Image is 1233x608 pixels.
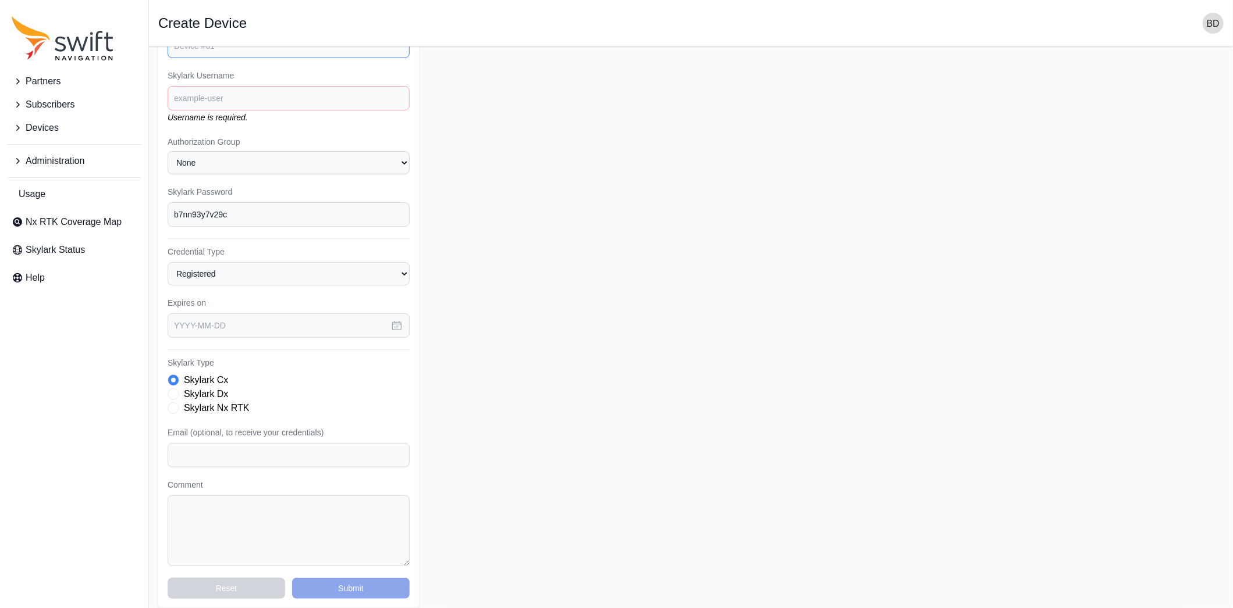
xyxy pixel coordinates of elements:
[7,93,141,116] button: Subscribers
[184,401,250,415] label: Skylark Nx RTK
[26,215,122,229] span: Nx RTK Coverage Map
[7,116,141,140] button: Devices
[184,373,228,387] label: Skylark Cx
[168,297,410,309] label: Expires on
[168,70,410,81] label: Skylark Username
[26,243,85,257] span: Skylark Status
[168,246,410,257] label: Credential Type
[7,266,141,289] a: Help
[168,86,410,110] input: example-user
[168,373,410,415] div: Skylark Type
[168,113,248,122] em: Username is required.
[184,387,228,401] label: Skylark Dx
[168,479,410,491] label: Comment
[168,136,410,148] label: Authorization Group
[1203,13,1224,34] img: user photo
[168,186,410,198] label: Skylark Password
[7,210,141,234] a: Nx RTK Coverage Map
[158,16,247,30] h1: Create Device
[7,70,141,93] button: Partners
[168,313,410,338] input: YYYY-MM-DD
[168,357,410,369] label: Skylark Type
[168,202,410,227] input: password
[19,187,45,201] span: Usage
[168,427,410,438] label: Email (optional, to receive your credentials)
[7,238,141,262] a: Skylark Status
[26,271,45,285] span: Help
[26,121,59,135] span: Devices
[7,149,141,173] button: Administration
[7,183,141,206] a: Usage
[168,578,285,599] button: Reset
[26,98,74,112] span: Subscribers
[26,154,84,168] span: Administration
[26,74,61,88] span: Partners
